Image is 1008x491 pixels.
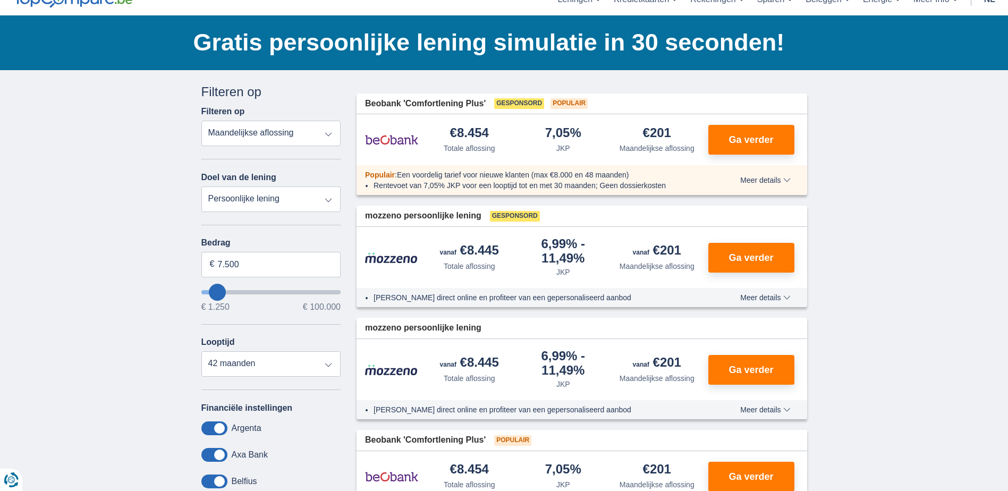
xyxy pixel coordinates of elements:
div: Maandelijkse aflossing [620,479,694,490]
button: Meer details [732,405,798,414]
span: Ga verder [729,365,773,375]
img: product.pl.alt Beobank [365,463,418,490]
span: Populair [365,171,395,179]
span: Gesponsord [494,98,544,109]
label: Looptijd [201,337,235,347]
div: Totale aflossing [444,373,495,384]
label: Filteren op [201,107,245,116]
span: Ga verder [729,253,773,263]
li: Rentevoet van 7,05% JKP voor een looptijd tot en met 30 maanden; Geen dossierkosten [374,180,701,191]
label: Doel van de lening [201,173,276,182]
span: Ga verder [729,135,773,145]
div: Maandelijkse aflossing [620,261,694,272]
button: Ga verder [708,243,794,273]
div: JKP [556,267,570,277]
span: Meer details [740,294,790,301]
div: €8.445 [440,356,499,371]
div: Filteren op [201,83,341,101]
span: Populair [550,98,588,109]
span: mozzeno persoonlijke lening [365,322,481,334]
div: Totale aflossing [444,143,495,154]
span: Beobank 'Comfortlening Plus' [365,434,486,446]
div: €201 [643,463,671,477]
h1: Gratis persoonlijke lening simulatie in 30 seconden! [193,26,807,59]
div: 7,05% [545,463,581,477]
div: Totale aflossing [444,479,495,490]
div: €201 [633,356,681,371]
span: € 100.000 [303,303,341,311]
label: Financiële instellingen [201,403,293,413]
div: €8.445 [440,244,499,259]
div: 6,99% [521,238,606,265]
label: Bedrag [201,238,341,248]
img: product.pl.alt Mozzeno [365,364,418,376]
img: product.pl.alt Beobank [365,126,418,153]
span: Beobank 'Comfortlening Plus' [365,98,486,110]
span: Een voordelig tarief voor nieuwe klanten (max €8.000 en 48 maanden) [397,171,629,179]
img: product.pl.alt Mozzeno [365,252,418,264]
div: Totale aflossing [444,261,495,272]
div: Maandelijkse aflossing [620,143,694,154]
span: Populair [494,435,531,446]
span: € [210,258,215,270]
button: Meer details [732,293,798,302]
div: €201 [633,244,681,259]
li: [PERSON_NAME] direct online en profiteer van een gepersonaliseerd aanbod [374,292,701,303]
div: 6,99% [521,350,606,377]
div: JKP [556,479,570,490]
span: Meer details [740,176,790,184]
button: Ga verder [708,125,794,155]
li: [PERSON_NAME] direct online en profiteer van een gepersonaliseerd aanbod [374,404,701,415]
span: Gesponsord [490,211,540,222]
label: Axa Bank [232,450,268,460]
div: Maandelijkse aflossing [620,373,694,384]
div: €201 [643,126,671,141]
span: Ga verder [729,472,773,481]
label: Argenta [232,424,261,433]
button: Ga verder [708,355,794,385]
div: €8.454 [450,463,489,477]
button: Meer details [732,176,798,184]
div: JKP [556,143,570,154]
input: wantToBorrow [201,290,341,294]
span: mozzeno persoonlijke lening [365,210,481,222]
span: € 1.250 [201,303,230,311]
div: 7,05% [545,126,581,141]
div: : [357,170,710,180]
div: JKP [556,379,570,390]
label: Belfius [232,477,257,486]
div: €8.454 [450,126,489,141]
span: Meer details [740,406,790,413]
